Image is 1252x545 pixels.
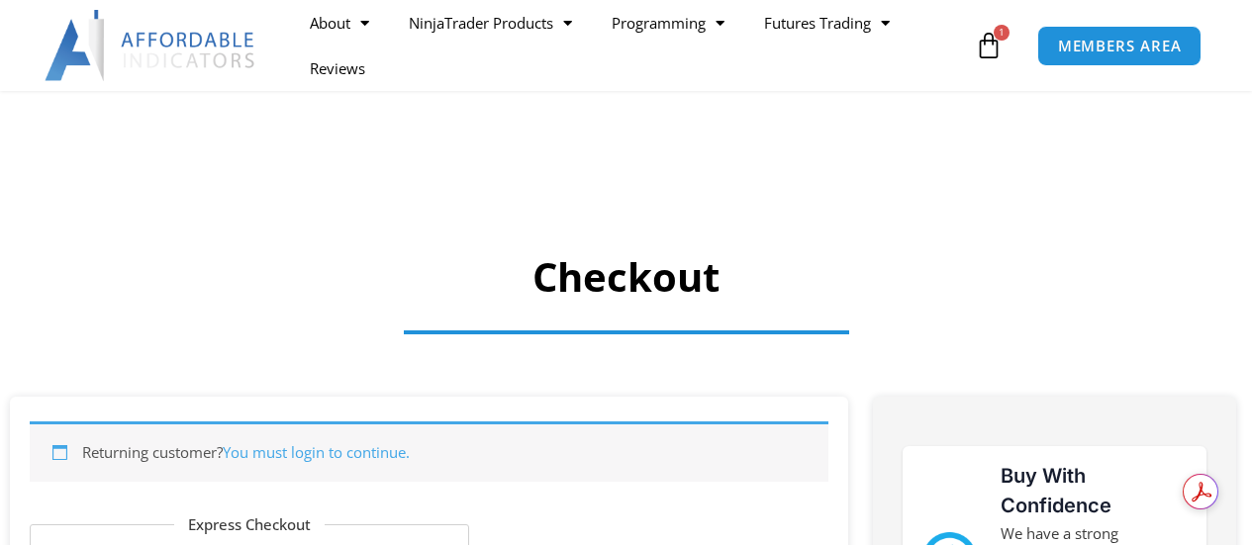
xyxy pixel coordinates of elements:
h3: Buy With Confidence [1001,461,1188,520]
img: LogoAI | Affordable Indicators – NinjaTrader [45,10,257,81]
span: 1 [994,25,1010,41]
a: You must login to continue. [223,442,410,462]
a: 1 [945,17,1032,74]
div: Returning customer? [30,421,828,482]
a: Reviews [290,45,385,91]
span: MEMBERS AREA [1058,39,1182,53]
a: MEMBERS AREA [1037,26,1203,66]
legend: Express Checkout [174,511,325,539]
